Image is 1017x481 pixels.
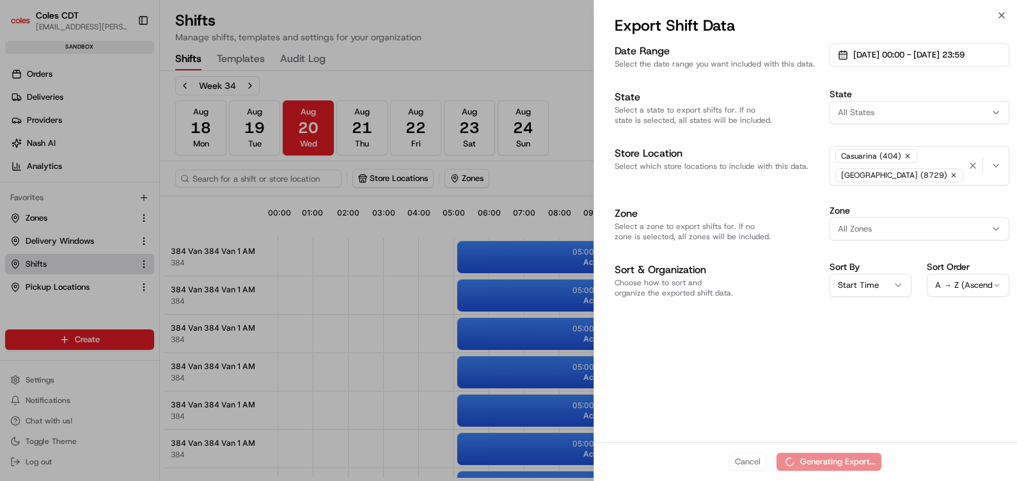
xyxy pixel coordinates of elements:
button: Start new chat [217,126,233,141]
span: [DATE] 00:00 - [DATE] 23:59 [853,49,965,61]
span: API Documentation [121,185,205,198]
span: Knowledge Base [26,185,98,198]
h3: Zone [615,206,819,221]
div: Start new chat [43,122,210,135]
div: 📗 [13,187,23,197]
p: Select which store locations to include with this data. [615,161,819,171]
label: State [830,90,1009,99]
div: We're available if you need us! [43,135,162,145]
h2: Export Shift Data [615,15,997,36]
span: All Zones [838,223,872,235]
label: Sort Order [927,262,1009,271]
p: Select a state to export shifts for. If no state is selected, all states will be included. [615,105,819,125]
span: All States [838,107,874,118]
span: Pylon [127,217,155,226]
span: Casuarina (404) [841,151,901,161]
input: Clear [33,83,211,96]
label: Sort By [830,262,912,271]
div: 💻 [108,187,118,197]
p: Select the date range you want included with this data. [615,59,819,69]
a: 📗Knowledge Base [8,180,103,203]
p: Choose how to sort and organize the exported shift data. [615,278,819,298]
img: 1736555255976-a54dd68f-1ca7-489b-9aae-adbdc363a1c4 [13,122,36,145]
h3: Store Location [615,146,819,161]
h3: State [615,90,819,105]
button: All Zones [830,217,1009,240]
img: Nash [13,13,38,38]
a: Powered byPylon [90,216,155,226]
h3: Sort & Organization [615,262,819,278]
button: [DATE] 00:00 - [DATE] 23:59 [830,43,1009,67]
h3: Date Range [615,43,819,59]
p: Welcome 👋 [13,51,233,72]
button: Casuarina (404)[GEOGRAPHIC_DATA] (8729) [830,146,1009,185]
span: [GEOGRAPHIC_DATA] (8729) [841,170,947,180]
a: 💻API Documentation [103,180,210,203]
label: Zone [830,206,1009,215]
p: Select a zone to export shifts for. If no zone is selected, all zones will be included. [615,221,819,242]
